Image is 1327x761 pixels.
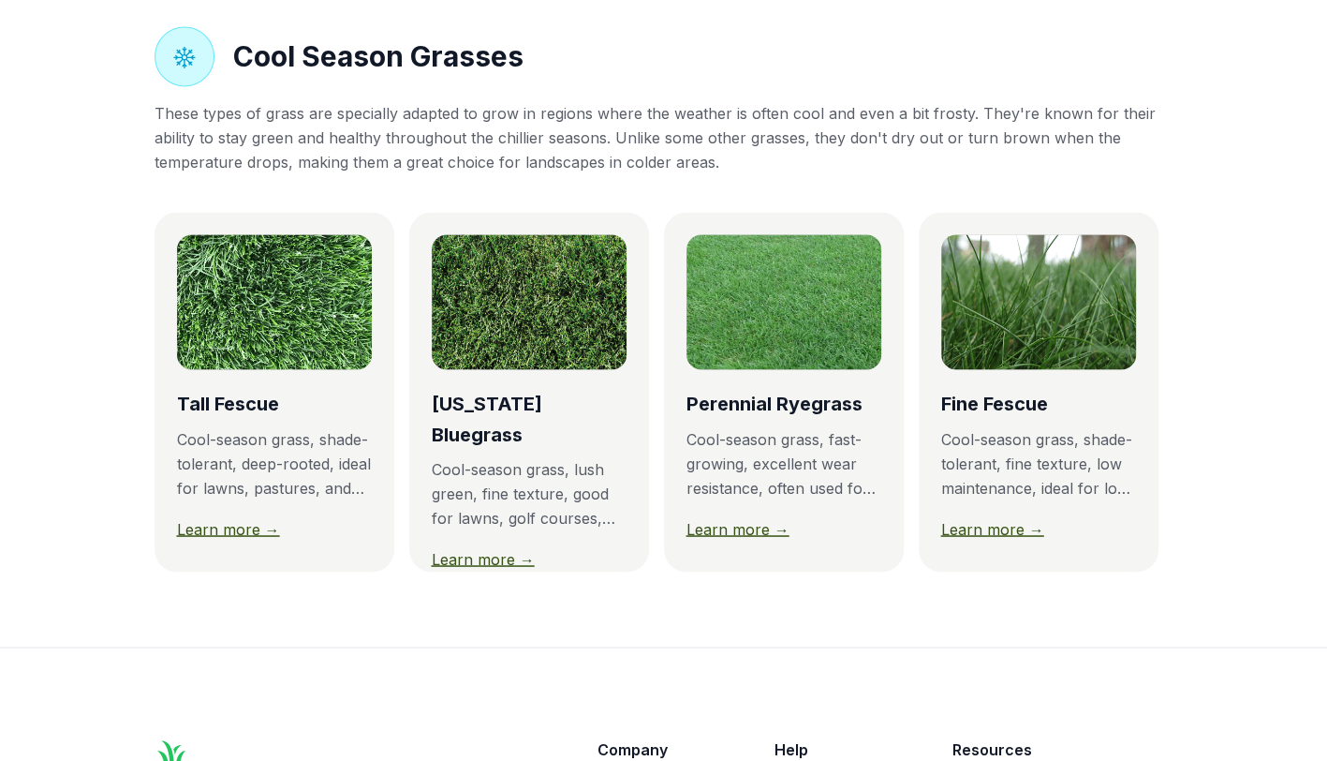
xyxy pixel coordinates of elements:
[155,101,1173,174] div: These types of grass are specially adapted to grow in regions where the weather is often cool and...
[177,519,280,538] a: Learn more →
[774,738,907,760] p: Help
[233,37,523,75] h2: Cool Season Grasses
[941,519,1044,538] a: Learn more →
[173,46,196,68] img: Cool Season grasses icon
[941,388,1136,419] div: Fine Fescue
[686,519,789,538] a: Learn more →
[952,738,1173,760] p: Resources
[177,234,372,369] img: Tall Fescue sod image
[177,426,372,500] div: Cool-season grass, shade-tolerant, deep-rooted, ideal for lawns, pastures, and sports fields in c...
[686,388,881,419] div: Perennial Ryegrass
[177,388,372,419] div: Tall Fescue
[432,234,627,369] img: Kentucky Bluegrass sod image
[686,234,881,369] img: Perennial Ryegrass sod image
[432,549,535,568] a: Learn more →
[941,426,1136,500] div: Cool-season grass, shade-tolerant, fine texture, low maintenance, ideal for low-traffic lawns and...
[432,456,627,530] div: Cool-season grass, lush green, fine texture, good for lawns, golf courses, and sports fields in c...
[686,426,881,500] div: Cool-season grass, fast-growing, excellent wear resistance, often used for overseeding, ideal for...
[432,388,627,449] div: [US_STATE] Bluegrass
[597,738,730,760] p: Company
[941,234,1136,369] img: Fine Fescue sod image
